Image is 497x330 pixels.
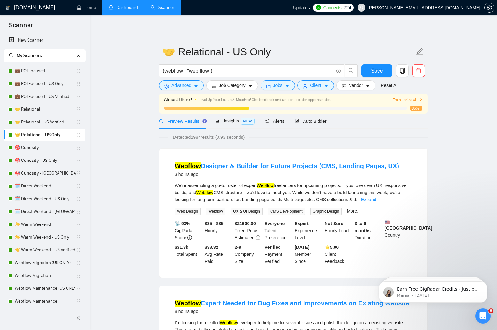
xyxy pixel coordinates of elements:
[175,221,190,226] b: 📡 93%
[233,220,264,241] div: Fixed-Price
[293,244,323,265] div: Member Since
[206,208,225,215] span: Webflow
[316,5,321,10] img: upwork-logo.png
[361,197,376,202] a: Expand
[4,34,85,47] li: New Scanner
[15,269,76,282] a: Webflow Migration
[205,221,224,226] b: $35 - $85
[293,5,310,10] span: Updates
[381,82,398,89] a: Reset All
[187,235,192,240] span: info-circle
[175,162,399,169] a: WebflowDesigner & Builder for Future Projects (CMS, Landing Pages, UX)
[15,90,76,103] a: 💼 ROI Focused - US Verified
[76,286,81,291] span: holder
[336,69,341,73] span: info-circle
[310,208,342,215] span: Graphic Design
[485,5,494,10] span: setting
[347,208,361,214] a: More...
[205,245,218,250] b: $38.32
[353,220,383,241] div: Duration
[15,192,76,205] a: 🗓️ Direct Weekend - US Only
[4,103,85,116] li: 🤝 Relational
[175,162,201,169] mark: Webflow
[295,245,309,250] b: [DATE]
[285,84,289,89] span: caret-down
[4,154,85,167] li: 🎯 Curiosity - US Only
[76,145,81,150] span: holder
[383,220,413,241] div: Country
[4,269,85,282] li: Webflow Migration
[366,84,370,89] span: caret-down
[76,81,81,86] span: holder
[416,48,424,56] span: edit
[4,192,85,205] li: 🗓️ Direct Weekend - US Only
[212,84,216,89] span: bars
[168,134,249,141] span: Detected 1984 results (0.93 seconds)
[206,80,258,90] button: barsJob Categorycaret-down
[4,65,85,77] li: 💼 ROI Focused
[15,180,76,192] a: 🗓️ Direct Weekend
[297,80,334,90] button: userClientcaret-down
[361,64,392,77] button: Save
[4,77,85,90] li: 💼 ROI Focused - US Only
[76,158,81,163] span: holder
[349,82,363,89] span: Vendor
[76,299,81,304] span: holder
[215,119,220,123] span: area-chart
[4,20,38,34] span: Scanner
[76,132,81,137] span: holder
[268,208,305,215] span: CMS Development
[9,53,42,58] span: My Scanners
[173,244,203,265] div: Total Spent
[231,208,263,215] span: UX & UI Design
[194,84,198,89] span: caret-down
[202,118,208,124] div: Tooltip anchor
[345,64,358,77] button: search
[109,5,138,10] a: dashboardDashboard
[15,167,76,180] a: 🎯 Curiosity - [GEOGRAPHIC_DATA] Verified
[295,119,299,123] span: robot
[175,182,412,203] div: We’re assembling a go-to roster of expert freelancers for upcoming projects. If you love clean UX...
[77,5,96,10] a: homeHome
[175,170,399,178] div: 3 hours ago
[295,119,326,124] span: Auto Bidder
[266,84,271,89] span: folder
[4,167,85,180] li: 🎯 Curiosity - US Verified
[76,247,81,253] span: holder
[257,183,274,188] mark: Webflow
[175,300,201,307] mark: Webflow
[323,244,353,265] div: Client Feedback
[248,84,253,89] span: caret-down
[76,222,81,227] span: holder
[371,67,383,75] span: Save
[419,98,422,102] span: right
[355,221,371,233] b: 3 to 6 months
[15,295,76,308] a: Webflow Maintenance
[4,295,85,308] li: Webflow Maintenance
[151,5,174,10] a: searchScanner
[162,44,414,60] input: Scanner name...
[263,220,293,241] div: Talent Preference
[263,244,293,265] div: Payment Verified
[15,244,76,256] a: ☀️ Warm Weekend - US Verified
[264,245,281,250] b: Verified
[4,141,85,154] li: 🎯 Curiosity
[15,103,76,116] a: 🤝 Relational
[159,80,204,90] button: settingAdvancedcaret-down
[76,273,81,278] span: holder
[484,3,494,13] button: setting
[4,244,85,256] li: ☀️ Warm Weekend - US Verified
[15,65,76,77] a: 💼 ROI Focused
[336,80,375,90] button: idcardVendorcaret-down
[76,235,81,240] span: holder
[325,221,343,226] b: Not Sure
[233,244,264,265] div: Company Size
[385,220,390,224] img: 🇺🇸
[159,119,163,123] span: search
[265,119,285,124] span: Alerts
[410,106,422,111] span: 35%
[342,84,346,89] span: idcard
[4,180,85,192] li: 🗓️ Direct Weekend
[325,245,339,250] b: ⭐️ 5.00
